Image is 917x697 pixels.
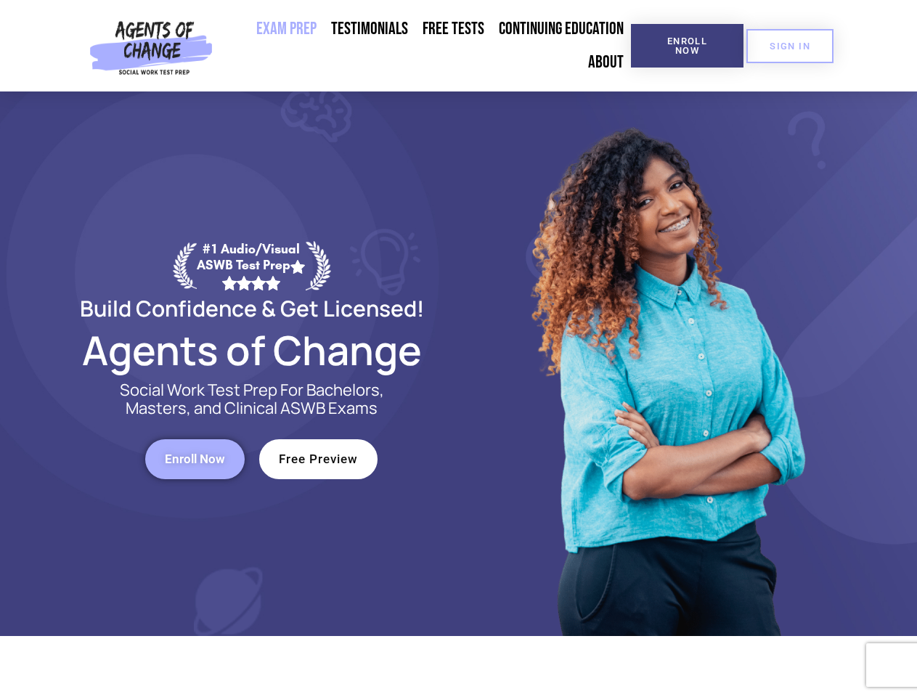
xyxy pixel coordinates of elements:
span: Enroll Now [654,36,720,55]
span: Enroll Now [165,453,225,465]
span: Free Preview [279,453,358,465]
nav: Menu [219,12,631,79]
h2: Build Confidence & Get Licensed! [45,298,459,319]
a: Free Preview [259,439,378,479]
img: Website Image 1 (1) [521,91,811,636]
p: Social Work Test Prep For Bachelors, Masters, and Clinical ASWB Exams [103,381,401,417]
a: About [581,46,631,79]
a: Testimonials [324,12,415,46]
a: Continuing Education [492,12,631,46]
h2: Agents of Change [45,333,459,367]
a: Free Tests [415,12,492,46]
a: Exam Prep [249,12,324,46]
div: #1 Audio/Visual ASWB Test Prep [197,241,306,290]
a: Enroll Now [145,439,245,479]
a: Enroll Now [631,24,743,68]
span: SIGN IN [770,41,810,51]
a: SIGN IN [746,29,834,63]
